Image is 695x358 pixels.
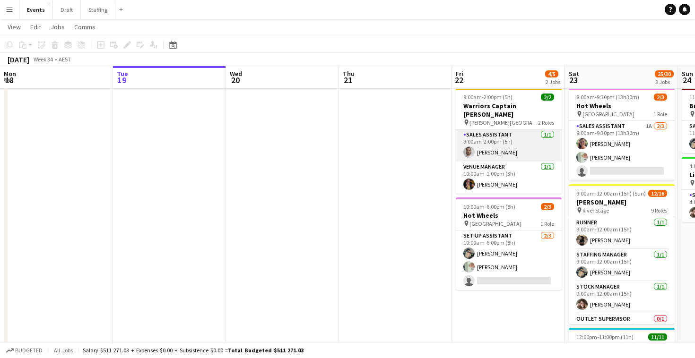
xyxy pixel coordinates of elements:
app-card-role: Runner1/19:00am-12:00am (15h)[PERSON_NAME] [569,217,675,249]
span: 20 [228,75,242,85]
span: 1 Role [653,111,667,118]
span: 2/3 [654,94,667,101]
span: Week 34 [31,56,55,63]
span: 1 Role [540,220,554,227]
span: 23 [567,75,579,85]
span: Jobs [51,23,65,31]
app-card-role: Stock Manager1/19:00am-12:00am (15h)[PERSON_NAME] [569,281,675,314]
span: 9:00am-2:00pm (5h) [463,94,513,101]
app-job-card: 10:00am-6:00pm (8h)2/3Hot Wheels [GEOGRAPHIC_DATA]1 RoleSet-up Assistant2/310:00am-6:00pm (8h)[PE... [456,197,562,290]
span: Wed [230,69,242,78]
span: 25/30 [655,70,674,77]
span: Mon [4,69,16,78]
app-job-card: 9:00am-12:00am (15h) (Sun)12/16[PERSON_NAME] River Stage9 RolesRunner1/19:00am-12:00am (15h)[PERS... [569,184,675,324]
button: Staffing [81,0,115,19]
app-job-card: 9:00am-2:00pm (5h)2/2Warriors Captain [PERSON_NAME] [PERSON_NAME][GEOGRAPHIC_DATA]2 RolesSales As... [456,88,562,194]
span: Fri [456,69,463,78]
span: 11/11 [648,333,667,341]
button: Budgeted [5,345,44,356]
span: Edit [30,23,41,31]
app-job-card: 8:00am-9:30pm (13h30m)2/3Hot Wheels [GEOGRAPHIC_DATA]1 RoleSales Assistant1A2/38:00am-9:30pm (13h... [569,88,675,180]
app-card-role: Venue Manager1/110:00am-1:00pm (3h)[PERSON_NAME] [456,162,562,194]
span: 24 [680,75,693,85]
span: 18 [2,75,16,85]
span: All jobs [52,347,75,354]
h3: Hot Wheels [569,102,675,110]
span: 21 [341,75,355,85]
span: 2 Roles [538,119,554,126]
span: [GEOGRAPHIC_DATA] [469,220,521,227]
span: 12/16 [648,190,667,197]
span: Sun [682,69,693,78]
div: 2 Jobs [546,78,560,85]
span: [PERSON_NAME][GEOGRAPHIC_DATA] [469,119,538,126]
span: 9 Roles [651,207,667,214]
div: Salary $511 271.03 + Expenses $0.00 + Subsistence $0.00 = [83,347,304,354]
span: 9:00am-12:00am (15h) (Sun) [576,190,646,197]
span: [GEOGRAPHIC_DATA] [582,111,634,118]
span: 22 [454,75,463,85]
span: River Stage [582,207,609,214]
a: Jobs [47,21,69,33]
a: View [4,21,25,33]
h3: Hot Wheels [456,211,562,220]
span: 4/5 [545,70,558,77]
span: Budgeted [15,347,43,354]
span: 12:00pm-11:00pm (11h) [576,333,634,341]
span: Tue [117,69,128,78]
span: Total Budgeted $511 271.03 [228,347,304,354]
span: 19 [115,75,128,85]
app-card-role: Sales Assistant1A2/38:00am-9:30pm (13h30m)[PERSON_NAME][PERSON_NAME] [569,121,675,180]
span: 8:00am-9:30pm (13h30m) [576,94,639,101]
div: [DATE] [8,55,29,64]
a: Edit [26,21,45,33]
span: Thu [343,69,355,78]
h3: [PERSON_NAME] [569,198,675,206]
div: AEST [59,56,71,63]
span: 2/3 [541,203,554,210]
app-card-role: Sales Assistant1/19:00am-2:00pm (5h)[PERSON_NAME] [456,129,562,162]
app-card-role: Staffing Manager1/19:00am-12:00am (15h)[PERSON_NAME] [569,249,675,281]
span: Sat [569,69,579,78]
span: 10:00am-6:00pm (8h) [463,203,515,210]
span: View [8,23,21,31]
span: Comms [74,23,96,31]
button: Draft [53,0,81,19]
app-card-role: Outlet Supervisor0/110:00am-12:00am (14h) [569,314,675,346]
span: 2/2 [541,94,554,101]
h3: Warriors Captain [PERSON_NAME] [456,102,562,119]
div: 3 Jobs [655,78,673,85]
app-card-role: Set-up Assistant2/310:00am-6:00pm (8h)[PERSON_NAME][PERSON_NAME] [456,230,562,290]
a: Comms [70,21,99,33]
h3: Gold Coast Titans [569,341,675,350]
button: Events [19,0,53,19]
